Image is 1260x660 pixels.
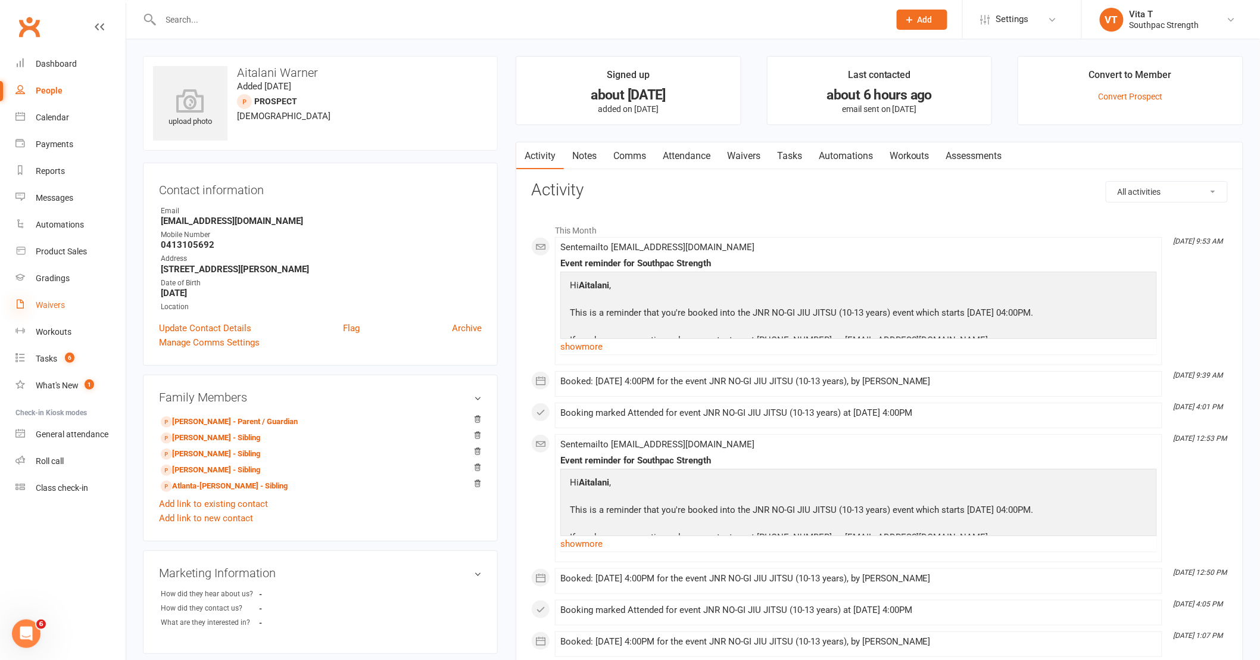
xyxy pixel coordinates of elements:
[36,483,88,493] div: Class check-in
[12,619,40,648] iframe: Intercom live chat
[161,239,482,250] strong: 0413105692
[15,131,126,158] a: Payments
[159,321,251,335] a: Update Contact Details
[579,280,609,291] strong: Aitalani
[161,253,482,264] div: Address
[607,67,650,89] div: Signed up
[161,264,482,275] strong: [STREET_ADDRESS][PERSON_NAME]
[159,566,482,580] h3: Marketing Information
[36,300,65,310] div: Waivers
[259,590,328,599] strong: -
[1174,237,1223,245] i: [DATE] 9:53 AM
[567,530,1037,547] p: If you have any questions please contact us at [PHONE_NUMBER] or [EMAIL_ADDRESS][DOMAIN_NAME].
[605,142,654,170] a: Comms
[259,618,328,627] strong: -
[567,475,1037,493] p: Hi ,
[1130,9,1199,20] div: Vita T
[161,288,482,298] strong: [DATE]
[153,66,488,79] h3: Aitalani Warner
[65,353,74,363] span: 6
[1174,434,1227,443] i: [DATE] 12:53 PM
[254,96,297,106] snap: prospect
[343,321,360,335] a: Flag
[15,185,126,211] a: Messages
[567,333,1037,350] p: If you have any questions please contact us at [PHONE_NUMBER] or [EMAIL_ADDRESS][DOMAIN_NAME].
[36,381,79,390] div: What's New
[560,536,1157,552] a: show more
[1174,631,1223,640] i: [DATE] 1:07 PM
[527,89,730,101] div: about [DATE]
[15,211,126,238] a: Automations
[161,432,260,444] a: [PERSON_NAME] - Sibling
[996,6,1029,33] span: Settings
[560,605,1157,615] div: Booking marked Attended for event JNR NO-GI JIU JITSU (10-13 years) at [DATE] 4:00PM
[153,89,227,128] div: upload photo
[161,617,259,628] div: What are they interested in?
[36,139,73,149] div: Payments
[15,104,126,131] a: Calendar
[881,142,938,170] a: Workouts
[516,142,564,170] a: Activity
[161,278,482,289] div: Date of Birth
[161,229,482,241] div: Mobile Number
[161,480,288,493] a: Atlanta-[PERSON_NAME] - Sibling
[15,292,126,319] a: Waivers
[159,511,253,525] a: Add link to new contact
[567,278,1037,295] p: Hi ,
[560,408,1157,418] div: Booking marked Attended for event JNR NO-GI JIU JITSU (10-13 years) at [DATE] 4:00PM
[159,497,268,511] a: Add link to existing contact
[161,216,482,226] strong: [EMAIL_ADDRESS][DOMAIN_NAME]
[1089,67,1172,89] div: Convert to Member
[36,220,84,229] div: Automations
[778,104,981,114] p: email sent on [DATE]
[560,574,1157,584] div: Booked: [DATE] 4:00PM for the event JNR NO-GI JIU JITSU (10-13 years), by [PERSON_NAME]
[36,247,87,256] div: Product Sales
[15,421,126,448] a: General attendance kiosk mode
[159,391,482,404] h3: Family Members
[259,604,328,613] strong: -
[897,10,947,30] button: Add
[36,456,64,466] div: Roll call
[15,238,126,265] a: Product Sales
[560,242,754,253] span: Sent email to [EMAIL_ADDRESS][DOMAIN_NAME]
[85,379,94,390] span: 1
[36,273,70,283] div: Gradings
[161,416,298,428] a: [PERSON_NAME] - Parent / Guardian
[810,142,881,170] a: Automations
[36,113,69,122] div: Calendar
[778,89,981,101] div: about 6 hours ago
[1130,20,1199,30] div: Southpac Strength
[36,327,71,337] div: Workouts
[161,603,259,614] div: How did they contact us?
[1174,403,1223,411] i: [DATE] 4:01 PM
[14,12,44,42] a: Clubworx
[15,265,126,292] a: Gradings
[161,589,259,600] div: How did they hear about us?
[159,179,482,197] h3: Contact information
[527,104,730,114] p: added on [DATE]
[15,319,126,345] a: Workouts
[560,259,1157,269] div: Event reminder for Southpac Strength
[1100,8,1124,32] div: VT
[560,439,754,450] span: Sent email to [EMAIL_ADDRESS][DOMAIN_NAME]
[15,448,126,475] a: Roll call
[157,11,881,28] input: Search...
[1174,600,1223,608] i: [DATE] 4:05 PM
[159,335,260,350] a: Manage Comms Settings
[36,354,57,363] div: Tasks
[36,429,108,439] div: General attendance
[15,372,126,399] a: What's New1
[1174,568,1227,577] i: [DATE] 12:50 PM
[15,51,126,77] a: Dashboard
[564,142,605,170] a: Notes
[36,166,65,176] div: Reports
[560,456,1157,466] div: Event reminder for Southpac Strength
[161,206,482,217] div: Email
[560,637,1157,647] div: Booked: [DATE] 4:00PM for the event JNR NO-GI JIU JITSU (10-13 years), by [PERSON_NAME]
[36,193,73,203] div: Messages
[654,142,719,170] a: Attendance
[237,81,291,92] time: Added [DATE]
[531,218,1228,237] li: This Month
[848,67,911,89] div: Last contacted
[15,77,126,104] a: People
